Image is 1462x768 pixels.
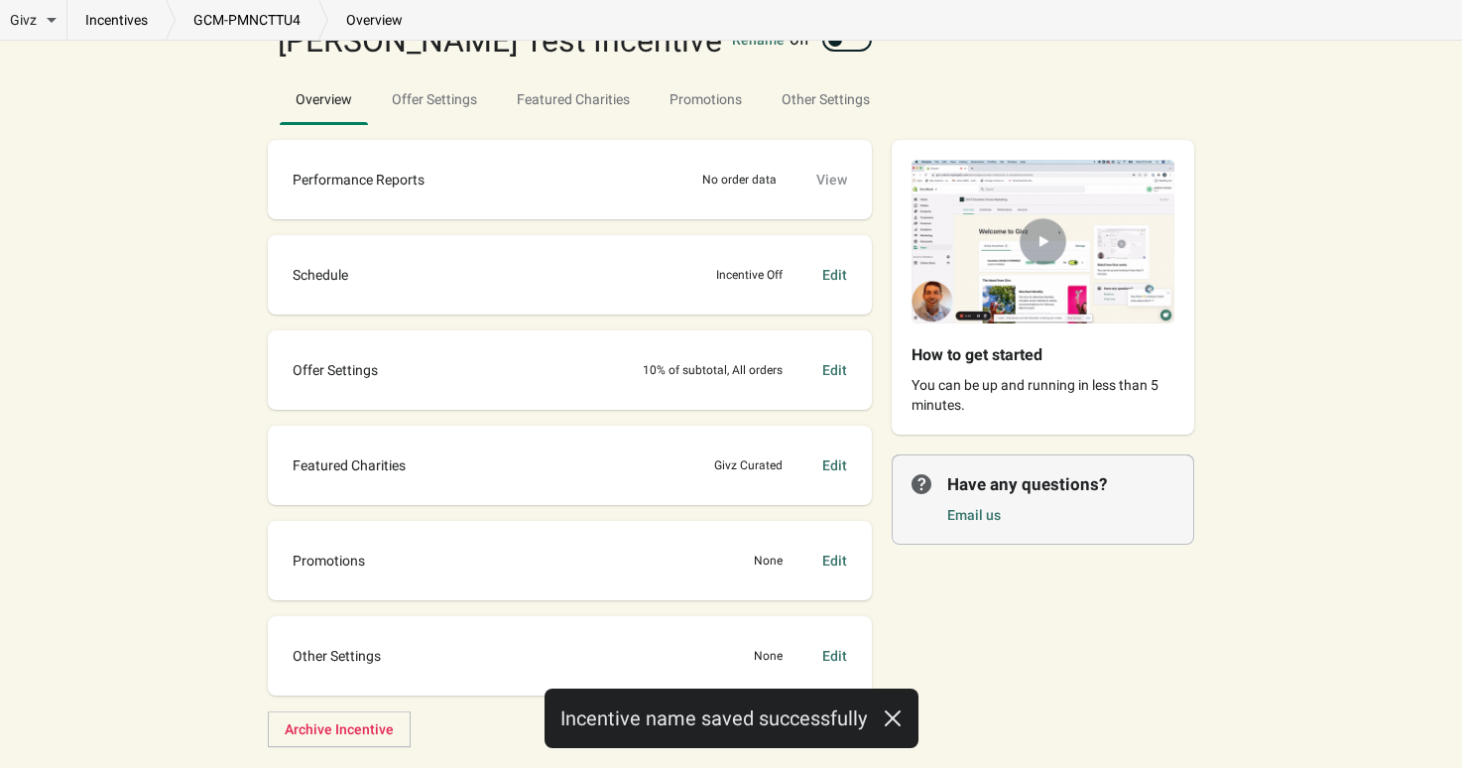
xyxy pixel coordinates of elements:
[545,689,918,748] div: Incentive name saved successfully
[714,455,783,475] div: Givz Curated
[670,91,742,107] span: Promotions
[892,140,1194,343] img: de22701b3f454b70bb084da32b4ae3d0-1644416428799-with-play.gif
[10,10,37,30] span: Givz
[754,551,783,571] div: None
[822,646,847,666] div: Edit
[822,455,847,475] div: Edit
[67,10,166,30] a: incentives
[376,81,493,117] span: Offer Settings
[754,646,783,666] div: None
[822,265,847,285] div: Edit
[822,551,847,571] div: Edit
[285,721,394,737] span: Archive Incentive
[293,551,365,571] span: Promotions
[268,711,411,747] button: Archive Incentive
[293,170,425,190] p: Performance Reports
[293,265,348,285] p: Schedule
[293,360,378,380] span: Offer Settings
[912,343,1143,367] h2: How to get started
[947,472,1174,496] p: Have any questions?
[501,81,646,117] span: Featured Charities
[293,455,406,475] span: Featured Charities
[293,646,381,666] span: Other Settings
[176,10,318,30] a: GCM-PMNCTTU4
[716,265,783,285] p: Incentive Off
[280,81,368,117] span: Overview
[643,360,783,380] div: 10% of subtotal, All orders
[822,360,847,380] div: Edit
[912,375,1174,415] p: You can be up and running in less than 5 minutes.
[816,170,847,190] div: View
[947,507,1001,523] a: Email us
[766,81,886,117] span: Other Settings
[278,25,722,57] div: [PERSON_NAME] Test Incentive
[328,10,421,30] p: overview
[702,170,777,190] div: No order data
